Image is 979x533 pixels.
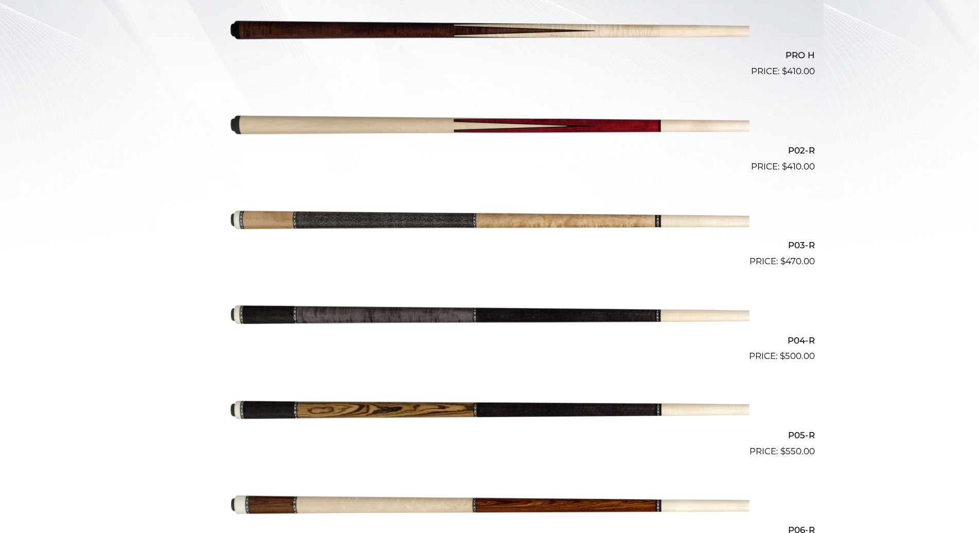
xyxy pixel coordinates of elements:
bdi: 470.00 [780,256,815,266]
bdi: 410.00 [782,161,815,171]
bdi: 500.00 [780,351,815,361]
h2: P04-R [164,331,815,350]
bdi: 550.00 [780,446,815,456]
span: $ [782,66,787,76]
img: P04-R [230,272,749,359]
a: P02-R $410.00 [164,82,815,173]
h2: P03-R [164,236,815,255]
span: $ [780,256,785,266]
a: P05-R $550.00 [164,367,815,458]
a: P03-R $470.00 [164,178,815,268]
img: P05-R [230,367,749,454]
h2: PRO H [164,46,815,65]
span: $ [782,161,787,171]
bdi: 410.00 [782,66,815,76]
img: P02-R [230,82,749,169]
img: P03-R [230,178,749,264]
span: $ [780,446,785,456]
h2: P02-R [164,141,815,160]
h2: P05-R [164,425,815,444]
a: P04-R $500.00 [164,272,815,363]
span: $ [780,351,785,361]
